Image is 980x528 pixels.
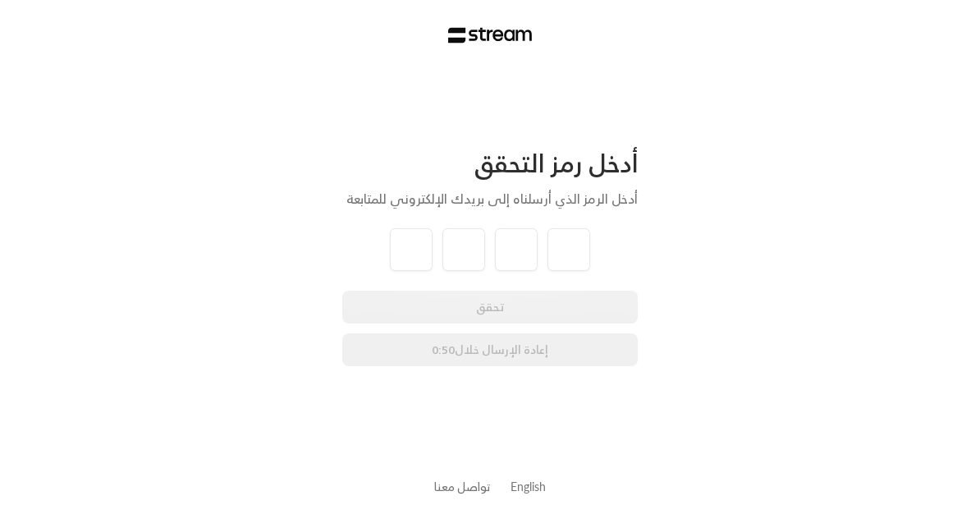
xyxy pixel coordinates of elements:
[434,478,491,495] button: تواصل معنا
[342,189,638,209] div: أدخل الرمز الذي أرسلناه إلى بريدك الإلكتروني للمتابعة
[448,27,533,44] img: Stream Logo
[511,471,546,502] a: English
[342,148,638,179] div: أدخل رمز التحقق
[434,476,491,497] a: تواصل معنا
